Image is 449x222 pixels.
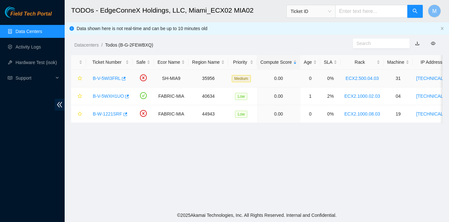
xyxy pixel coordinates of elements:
td: 31 [384,70,413,87]
td: 2% [320,87,341,105]
a: Akamai TechnologiesField Tech Portal [5,12,52,20]
a: ECX2.1000.02.03 [344,94,380,99]
td: 0.00 [257,87,300,105]
a: Todos (B-G-2FEWBXQ) [105,42,153,48]
span: Medium [232,75,251,82]
span: eye [431,41,435,46]
span: Support [16,72,54,84]
td: 0 [300,70,320,87]
a: Hardware Test (isok) [16,60,57,65]
span: Low [235,93,247,100]
span: star [78,76,82,81]
span: search [412,8,418,15]
a: download [415,41,420,46]
button: star [75,73,82,83]
td: 1 [300,87,320,105]
td: 40634 [188,87,228,105]
td: 35956 [188,70,228,87]
button: close [440,27,444,31]
a: Datacenters [74,42,99,48]
span: Field Tech Portal [10,11,52,17]
span: close-circle [140,74,147,81]
span: Low [235,111,247,118]
span: check-circle [140,92,147,99]
input: Enter text here... [335,5,408,18]
span: star [78,112,82,117]
td: 0.00 [257,105,300,123]
footer: © 2025 Akamai Technologies, Inc. All Rights Reserved. Internal and Confidential. [65,208,449,222]
td: FABRIC-MIA [154,87,188,105]
a: ECX2.500.04.03 [346,76,379,81]
input: Search [357,40,401,47]
span: star [78,94,82,99]
td: 0.00 [257,70,300,87]
a: Activity Logs [16,44,41,50]
button: star [75,91,82,101]
button: download [410,38,424,49]
td: 0% [320,70,341,87]
a: B-V-5WXH1UO [93,94,124,99]
td: SH-MIA9 [154,70,188,87]
td: 19 [384,105,413,123]
button: search [407,5,423,18]
img: Akamai Technologies [5,6,33,18]
span: M [432,7,436,15]
td: 0 [300,105,320,123]
button: M [428,5,441,17]
span: double-left [55,99,65,111]
td: 44943 [188,105,228,123]
td: 0% [320,105,341,123]
button: star [75,109,82,119]
td: 04 [384,87,413,105]
span: close [440,27,444,30]
a: B-V-5WI3FRL [93,76,121,81]
a: ECX2.1000.08.03 [344,111,380,117]
td: FABRIC-MIA [154,105,188,123]
span: read [8,76,12,80]
span: close-circle [140,110,147,117]
a: B-W-1221SRF [93,111,122,117]
a: Data Centers [16,29,42,34]
span: / [101,42,102,48]
span: Ticket ID [291,6,331,16]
